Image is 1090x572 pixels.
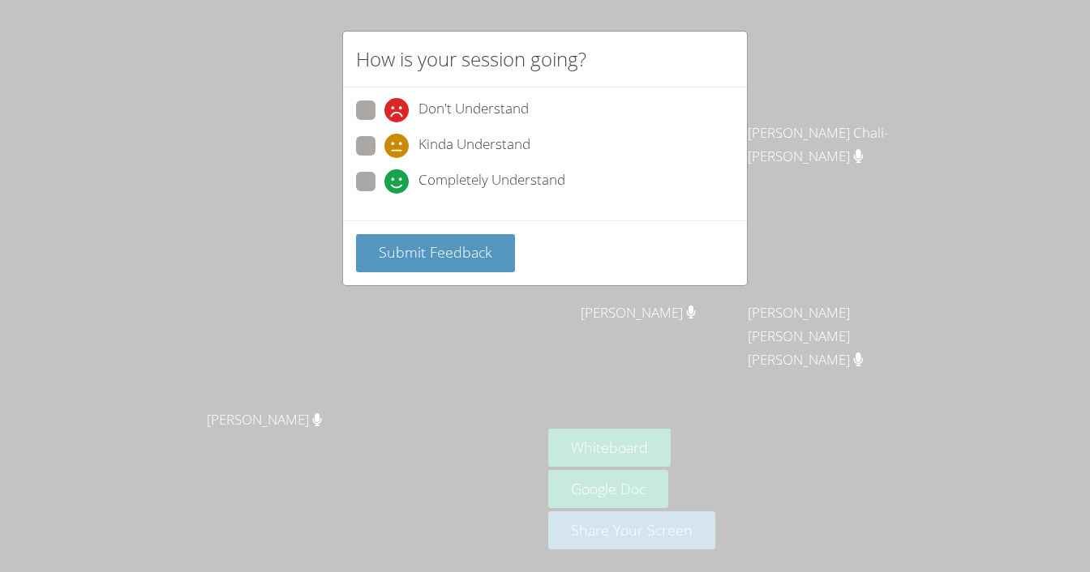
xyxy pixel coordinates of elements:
[379,242,492,262] span: Submit Feedback
[418,98,529,122] span: Don't Understand
[418,169,565,194] span: Completely Understand
[356,234,515,272] button: Submit Feedback
[418,134,530,158] span: Kinda Understand
[356,45,586,74] h2: How is your session going?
